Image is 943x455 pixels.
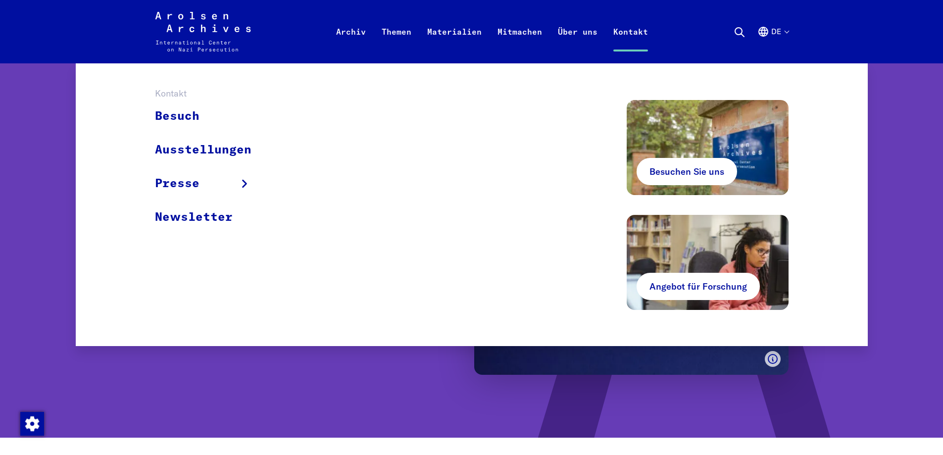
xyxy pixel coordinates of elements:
a: Ausstellungen [155,133,264,167]
a: Angebot für Forschung [637,273,760,300]
button: Deutsch, Sprachauswahl [757,26,789,61]
a: Kontakt [605,24,656,63]
a: Über uns [550,24,605,63]
a: Newsletter [155,201,264,234]
a: Archiv [328,24,374,63]
button: Bildunterschrift anzeigen [765,351,781,367]
div: Zustimmung ändern [20,411,44,435]
span: Angebot für Forschung [649,280,747,293]
nav: Primär [328,12,656,51]
span: Presse [155,175,199,193]
a: Mitmachen [490,24,550,63]
span: Besuchen Sie uns [649,165,724,178]
a: Themen [374,24,419,63]
a: Besuch [155,100,264,133]
a: Besuchen Sie uns [637,158,737,185]
a: Materialien [419,24,490,63]
img: Zustimmung ändern [20,412,44,436]
a: Presse [155,167,264,201]
ul: Kontakt [155,100,264,310]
